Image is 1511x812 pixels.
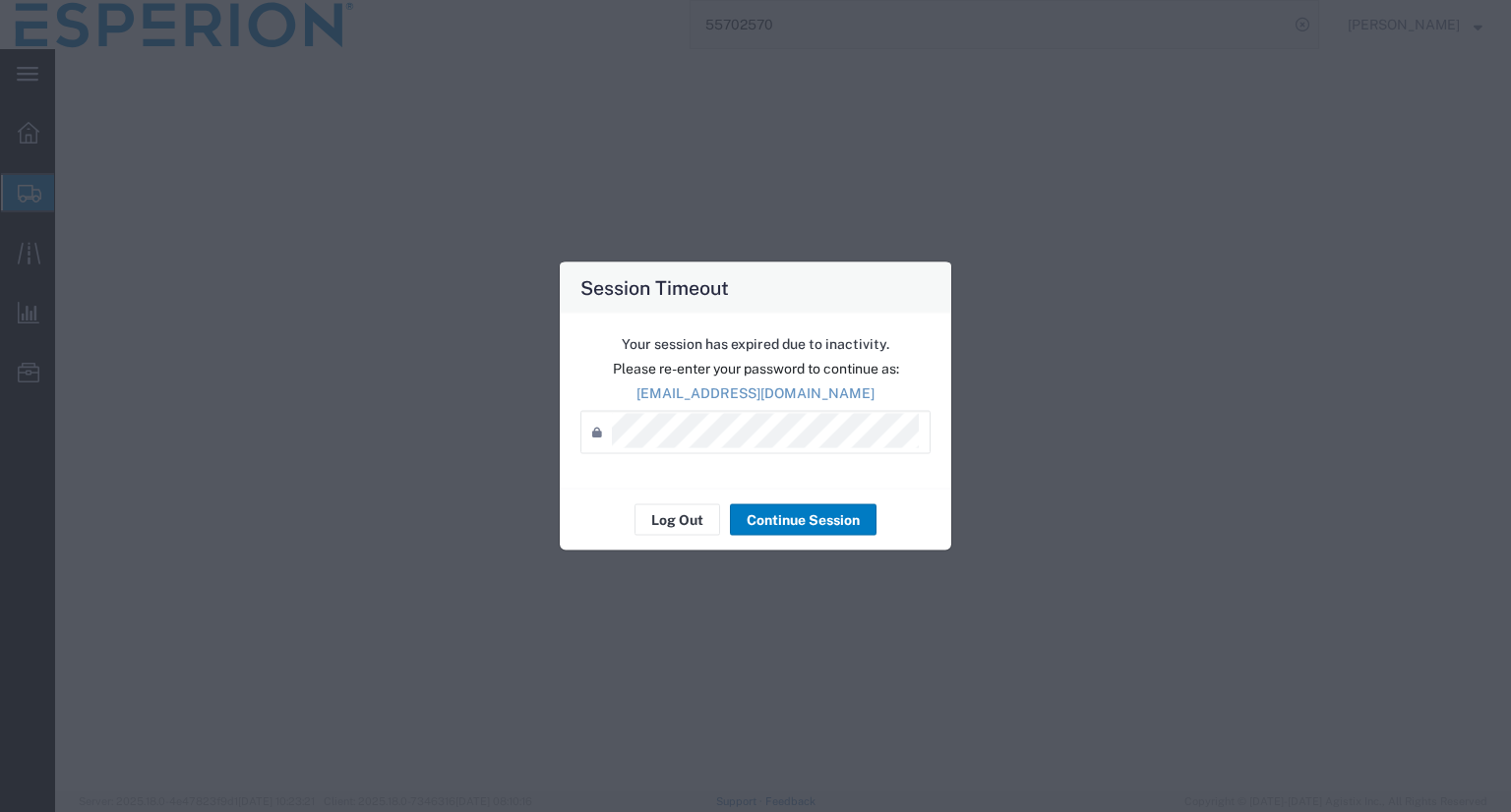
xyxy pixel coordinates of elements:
p: Your session has expired due to inactivity. [580,334,931,355]
h4: Session Timeout [580,273,729,302]
p: Please re-enter your password to continue as: [580,359,931,379]
p: [EMAIL_ADDRESS][DOMAIN_NAME] [580,383,931,404]
button: Log Out [635,504,720,536]
button: Continue Session [730,504,876,536]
